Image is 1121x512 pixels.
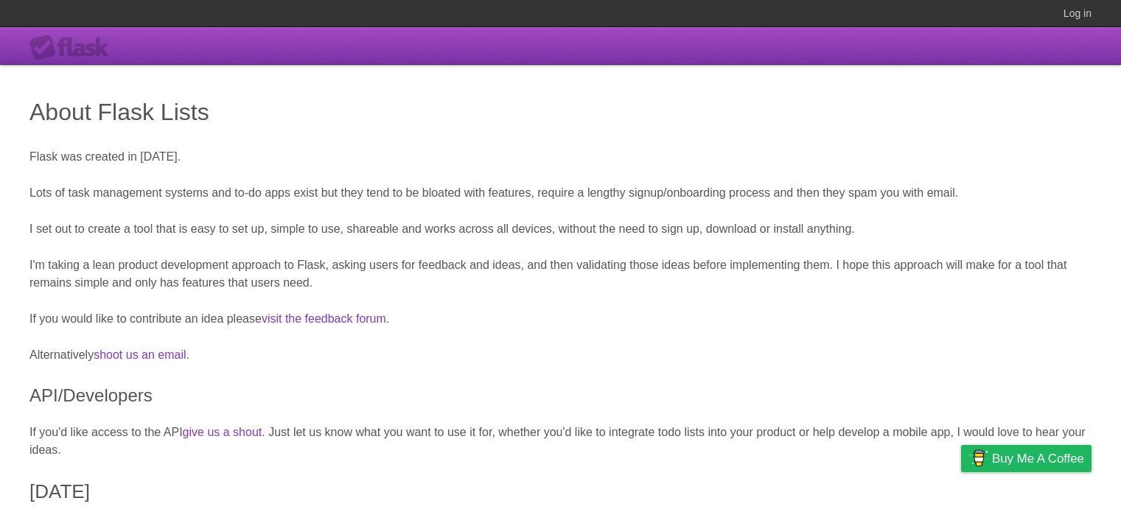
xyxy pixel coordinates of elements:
[29,424,1092,459] p: If you'd like access to the API . Just let us know what you want to use it for, whether you'd lik...
[94,348,186,361] a: shoot us an email
[29,94,1092,130] h1: About Flask Lists
[29,477,1092,506] h3: [DATE]
[183,426,262,438] a: give us a shout
[29,184,1092,202] p: Lots of task management systems and to-do apps exist but they tend to be bloated with features, r...
[961,445,1092,472] a: Buy me a coffee
[29,148,1092,166] p: Flask was created in [DATE].
[29,310,1092,328] p: If you would like to contribute an idea please .
[29,382,1092,409] h2: API/Developers
[992,446,1084,471] span: Buy me a coffee
[29,220,1092,238] p: I set out to create a tool that is easy to set up, simple to use, shareable and works across all ...
[29,346,1092,364] p: Alternatively .
[29,256,1092,292] p: I'm taking a lean product development approach to Flask, asking users for feedback and ideas, and...
[262,312,386,325] a: visit the feedback forum
[968,446,988,471] img: Buy me a coffee
[29,35,118,61] div: Flask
